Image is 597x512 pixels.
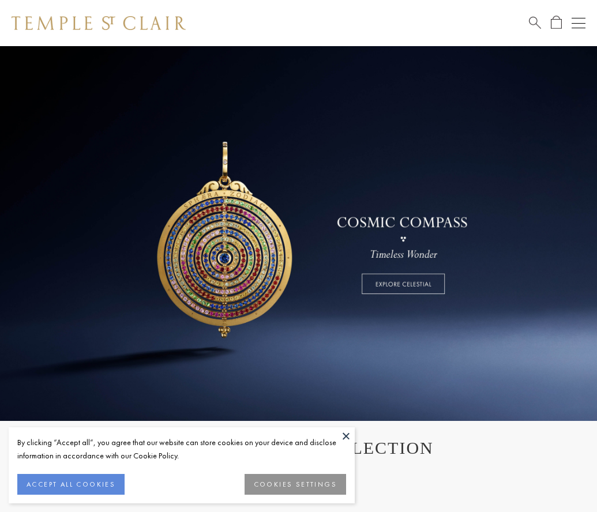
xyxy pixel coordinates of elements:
[17,474,125,495] button: ACCEPT ALL COOKIES
[17,436,346,462] div: By clicking “Accept all”, you agree that our website can store cookies on your device and disclos...
[572,16,585,30] button: Open navigation
[529,16,541,30] a: Search
[12,16,186,30] img: Temple St. Clair
[245,474,346,495] button: COOKIES SETTINGS
[551,16,562,30] a: Open Shopping Bag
